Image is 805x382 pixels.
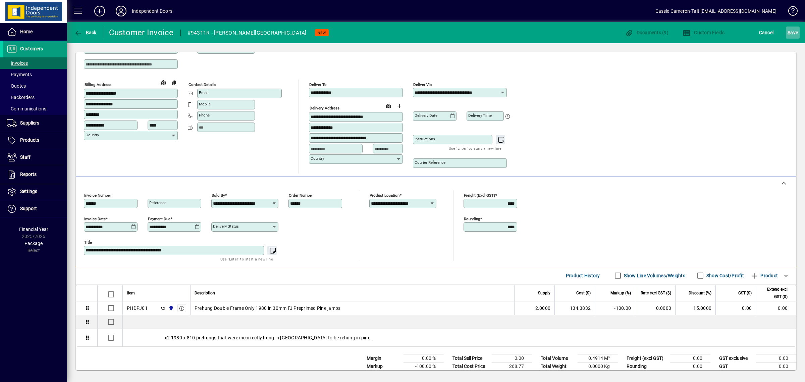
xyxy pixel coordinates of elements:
a: Backorders [3,92,67,103]
button: Product History [563,270,603,282]
span: Reports [20,172,37,177]
span: Backorders [7,95,35,100]
span: Settings [20,189,37,194]
span: Description [195,289,215,297]
label: Show Cost/Profit [705,272,744,279]
td: Total Weight [537,363,578,371]
td: 0.00 [670,354,710,363]
a: Payments [3,69,67,80]
mat-label: Deliver To [309,82,327,87]
span: Product History [566,270,600,281]
span: Quotes [7,83,26,89]
a: Home [3,23,67,40]
span: Customers [20,46,43,51]
div: #94311R - [PERSON_NAME][GEOGRAPHIC_DATA] [187,28,307,38]
span: Products [20,137,39,143]
mat-hint: Use 'Enter' to start a new line [449,144,501,152]
span: Financial Year [19,227,48,232]
mat-label: Country [311,156,324,161]
span: NEW [318,31,326,35]
td: Freight (excl GST) [623,354,670,363]
mat-label: Payment due [148,217,170,221]
button: Add [89,5,110,17]
td: Margin [363,354,404,363]
span: Back [74,30,97,35]
span: Suppliers [20,120,39,126]
button: Back [72,27,98,39]
span: Supply [538,289,550,297]
a: Reports [3,166,67,183]
a: Invoices [3,57,67,69]
a: Support [3,200,67,217]
mat-label: Delivery time [468,113,492,118]
td: Markup [363,363,404,371]
span: Discount (%) [689,289,711,297]
mat-label: Instructions [415,137,435,141]
mat-label: Courier Reference [415,160,445,165]
span: Extend excl GST ($) [760,286,788,300]
span: Rate excl GST ($) [641,289,671,297]
span: Product [751,270,778,281]
mat-label: Deliver via [413,82,432,87]
button: Profile [110,5,132,17]
span: Communications [7,106,46,111]
td: Total Cost Price [449,363,492,371]
td: 0.00 [670,363,710,371]
td: 134.3832 [554,301,595,315]
mat-label: Freight (excl GST) [464,193,495,198]
span: Cromwell Central Otago [167,304,174,312]
div: Independent Doors [132,6,172,16]
mat-label: Title [84,240,92,245]
td: Rounding [623,363,670,371]
td: -100.00 [595,301,635,315]
span: Prehung Double Frame Only 1980 in 30mm FJ Preprimed Pine jambs [195,305,341,312]
td: Total Sell Price [449,354,492,363]
mat-label: Delivery date [415,113,437,118]
span: Cancel [759,27,774,38]
a: Products [3,132,67,149]
td: 0.0000 Kg [578,363,618,371]
td: 0.00 [492,354,532,363]
a: Quotes [3,80,67,92]
div: x2 1980 x 810 prehungs that were incorrectly hung in [GEOGRAPHIC_DATA] to be rehung in pine. [123,329,796,346]
mat-label: Country [86,133,99,137]
span: Support [20,206,37,211]
button: Product [747,270,781,282]
span: Package [24,241,43,246]
app-page-header-button: Back [67,27,104,39]
a: Knowledge Base [783,1,797,23]
span: ave [788,27,798,38]
td: 0.00 [756,301,796,315]
mat-label: Email [199,90,209,95]
mat-label: Order number [289,193,313,198]
div: 0.0000 [639,305,671,312]
span: GST ($) [738,289,752,297]
mat-label: Reference [149,200,166,205]
a: View on map [158,77,169,88]
span: Payments [7,72,32,77]
label: Show Line Volumes/Weights [623,272,685,279]
td: -100.00 % [404,363,444,371]
button: Documents (9) [623,27,670,39]
a: View on map [383,100,394,111]
mat-label: Invoice date [84,217,106,221]
span: Markup (%) [610,289,631,297]
span: Invoices [7,60,28,66]
td: 0.4914 M³ [578,354,618,363]
mat-label: Delivery status [213,224,239,229]
span: Item [127,289,135,297]
a: Suppliers [3,115,67,132]
span: Custom Fields [683,30,725,35]
span: Staff [20,154,31,160]
td: GST exclusive [716,354,756,363]
mat-label: Product location [370,193,399,198]
span: Cost ($) [576,289,591,297]
span: Documents (9) [625,30,668,35]
td: 0.00 [715,301,756,315]
span: Home [20,29,33,34]
span: 2.0000 [535,305,551,312]
button: Custom Fields [681,27,727,39]
button: Save [786,27,800,39]
mat-label: Phone [199,113,210,117]
td: Total Volume [537,354,578,363]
